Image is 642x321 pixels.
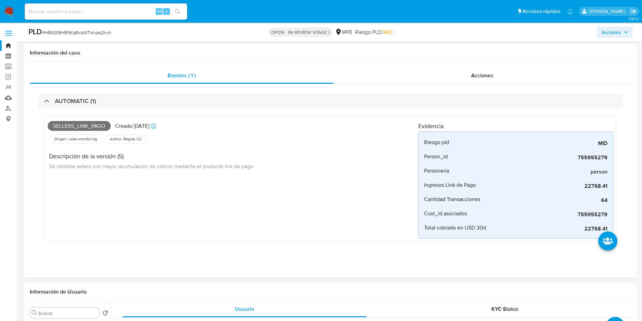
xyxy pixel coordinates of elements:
h1: Información del caso [30,49,631,56]
h1: Información de Usuario [30,288,87,295]
span: MID [383,28,393,36]
div: AUTOMATIC (1) [38,93,623,109]
div: MPE [335,28,352,36]
span: Admin. Reglas V2 [109,136,142,142]
span: Accesos rápidos [523,8,560,15]
a: Salir [630,8,637,15]
a: Notificaciones [567,8,573,14]
button: Buscar [31,310,37,316]
input: Buscar [38,310,97,316]
span: Origen: rules-monitoring [53,136,98,142]
span: Alt [156,8,162,15]
button: search-icon [171,7,184,16]
b: PLD [28,26,42,37]
span: # HBG316HB5KaBcbMT4npe2hvh [42,29,111,36]
span: Eventos ( 1 ) [168,72,196,79]
h3: AUTOMATIC (1) [55,97,96,105]
p: Creado [DATE] [115,122,149,130]
span: KYC Status [491,305,518,313]
p: antonio.rossel@mercadolibre.com [589,8,627,15]
span: Acciones [602,27,621,38]
input: Buscar usuario o caso... [25,7,187,16]
span: Usuario [235,305,254,313]
span: s [165,8,168,15]
span: Acciones [471,72,493,79]
p: OPEN - IN REVIEW STAGE I [268,27,332,37]
span: Se controla sellers con mayor acumulacion de cobros mediante el producto link de pago [49,162,253,170]
button: Acciones [597,27,633,38]
span: Riesgo PLD: [355,28,393,36]
span: Sellers_link_pago [48,121,111,131]
button: Volver al orden por defecto [103,310,108,318]
h4: Descripción de la versión (5) [49,153,253,160]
